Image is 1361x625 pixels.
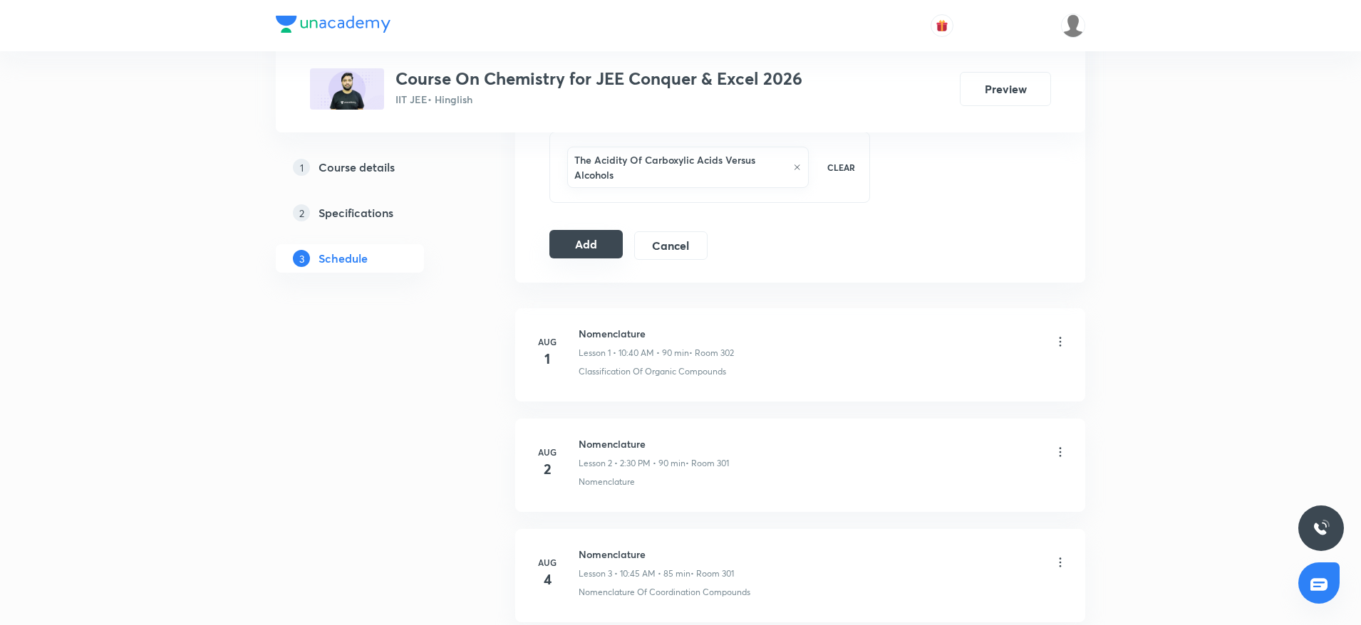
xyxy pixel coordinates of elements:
h6: Aug [533,335,562,348]
a: 2Specifications [276,199,470,227]
p: Classification Of Organic Compounds [579,365,726,378]
h6: Aug [533,446,562,458]
img: avatar [936,19,948,32]
button: Preview [960,72,1051,106]
h4: 4 [533,569,562,590]
img: 009428BA-B603-4E8A-A4FC-B2966B65AC40_plus.png [310,68,384,110]
button: Cancel [634,231,708,260]
p: Nomenclature Of Coordination Compounds [579,586,750,599]
p: • Room 301 [690,567,734,580]
h6: The Acidity Of Carboxylic Acids Versus Alcohols [574,152,786,182]
h6: Aug [533,556,562,569]
a: Company Logo [276,16,390,36]
h5: Course details [319,159,395,176]
p: 1 [293,159,310,176]
h4: 1 [533,348,562,369]
p: 3 [293,250,310,267]
p: Lesson 1 • 10:40 AM • 90 min [579,347,689,359]
h5: Schedule [319,250,368,267]
h5: Specifications [319,204,393,221]
h6: Nomenclature [579,326,734,341]
h4: 2 [533,458,562,480]
button: Add [549,230,623,258]
button: avatar [931,14,953,37]
p: CLEAR [827,161,855,174]
p: • Room 301 [685,457,729,470]
h6: Nomenclature [579,436,729,451]
p: IIT JEE • Hinglish [395,92,802,107]
p: 2 [293,204,310,221]
img: Company Logo [276,16,390,33]
p: Lesson 3 • 10:45 AM • 85 min [579,567,690,580]
h6: Nomenclature [579,547,734,562]
a: 1Course details [276,153,470,182]
p: • Room 302 [689,347,734,359]
img: ttu [1313,520,1330,537]
h3: Course On Chemistry for JEE Conquer & Excel 2026 [395,68,802,89]
p: Lesson 2 • 2:30 PM • 90 min [579,457,685,470]
img: Ankit Porwal [1061,14,1085,38]
p: Nomenclature [579,476,635,488]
